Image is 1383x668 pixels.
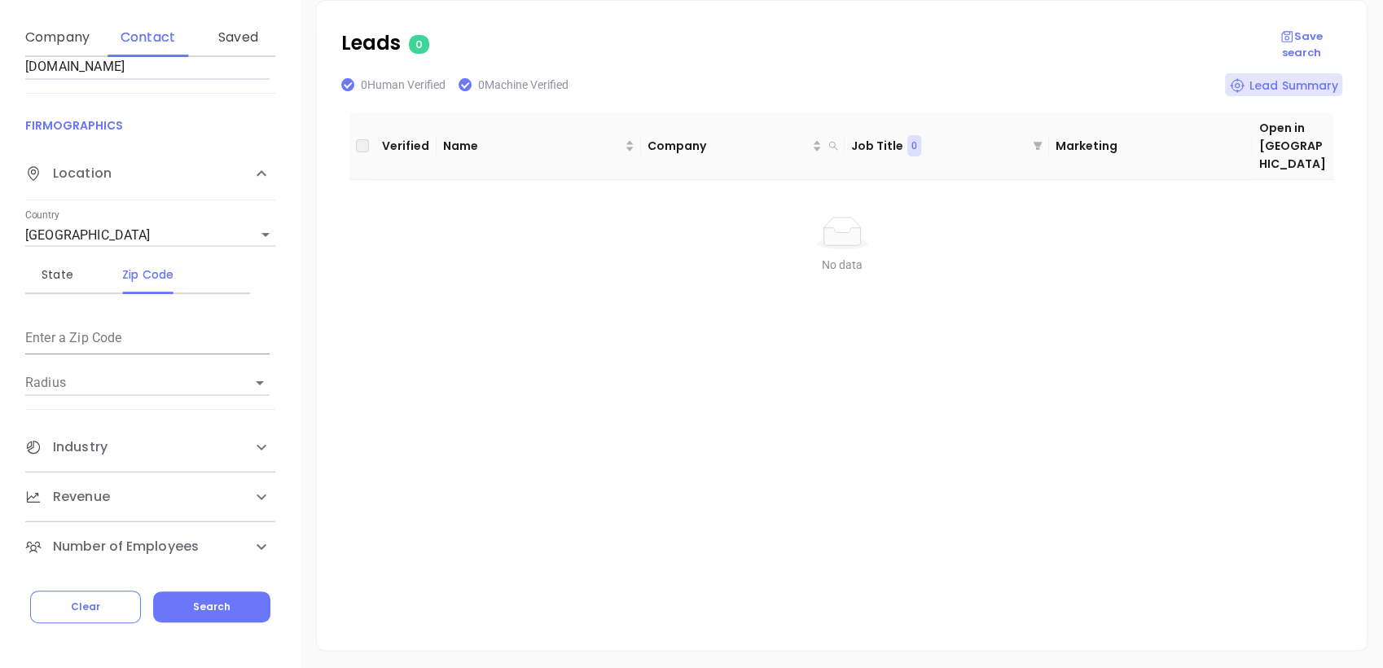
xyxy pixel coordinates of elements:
[851,137,903,155] p: Job Title
[25,437,108,457] span: Industry
[341,29,1260,58] p: Leads
[116,28,180,47] div: Contact
[206,28,270,47] div: Saved
[641,112,845,180] th: Company
[1260,29,1342,60] p: Save search
[437,112,641,180] th: Name
[116,265,180,284] div: Zip Code
[25,147,275,200] div: Location
[1033,141,1043,151] span: filter
[1030,132,1046,160] span: filter
[1049,112,1253,180] th: Marketing
[248,371,271,394] button: Open
[25,423,275,472] div: Industry
[25,537,199,556] span: Number of Employees
[25,116,275,134] p: FIRMOGRAPHICS
[409,35,429,54] span: 0
[361,78,446,91] span: 0 Human Verified
[825,134,841,158] span: search
[478,78,569,91] span: 0 Machine Verified
[648,137,810,155] span: Company
[443,137,621,155] span: Name
[828,141,838,151] span: search
[1225,73,1342,96] div: Lead Summary
[375,112,437,180] th: Verified
[25,487,110,507] span: Revenue
[25,211,59,221] label: Country
[25,265,90,284] div: State
[25,472,275,521] div: Revenue
[193,600,230,613] span: Search
[71,600,100,613] span: Clear
[25,222,275,248] div: [GEOGRAPHIC_DATA]
[911,137,917,155] span: 0
[153,591,270,622] button: Search
[25,164,112,183] span: Location
[25,522,275,571] div: Number of Employees
[362,256,1321,274] div: No data
[1253,112,1334,180] th: Open in [GEOGRAPHIC_DATA]
[25,28,90,47] div: Company
[30,591,141,623] button: Clear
